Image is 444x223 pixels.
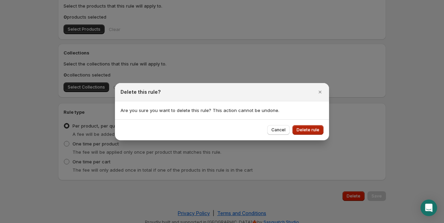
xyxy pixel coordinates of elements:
[120,107,324,114] p: Are you sure you want to delete this rule? This action cannot be undone.
[297,127,319,133] span: Delete rule
[267,125,290,135] button: Cancel
[120,89,161,95] h2: Delete this rule?
[421,200,437,216] div: Open Intercom Messenger
[292,125,324,135] button: Delete rule
[315,87,325,97] button: Close
[271,127,286,133] span: Cancel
